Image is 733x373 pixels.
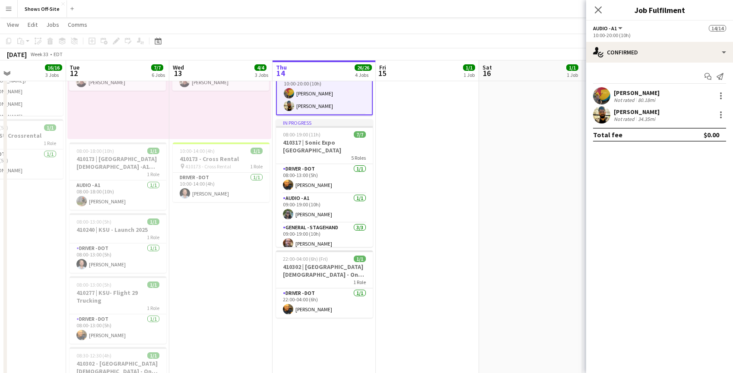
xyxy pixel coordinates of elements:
[351,155,366,161] span: 5 Roles
[567,72,578,78] div: 1 Job
[276,164,373,193] app-card-role: Driver - DOT1/108:00-13:00 (5h)[PERSON_NAME]
[44,140,56,146] span: 1 Role
[76,352,111,359] span: 08:30-12:30 (4h)
[593,25,617,32] span: Audio - A1
[7,50,27,59] div: [DATE]
[70,155,166,171] h3: 410173 | [GEOGRAPHIC_DATA][DEMOGRAPHIC_DATA] -A1 Prep Day
[70,314,166,344] app-card-role: Driver - DOT1/108:00-13:00 (5h)[PERSON_NAME]
[276,72,373,115] app-card-role: Audio - A12/210:00-20:00 (10h)[PERSON_NAME][PERSON_NAME]
[593,130,622,139] div: Total fee
[709,25,726,32] span: 14/14
[481,68,492,78] span: 16
[586,4,733,16] h3: Job Fulfilment
[152,72,165,78] div: 6 Jobs
[3,19,22,30] a: View
[276,250,373,318] app-job-card: 22:00-04:00 (6h) (Fri)1/1410302 | [GEOGRAPHIC_DATA][DEMOGRAPHIC_DATA] - One Race Event1 RoleDrive...
[276,139,373,154] h3: 410317 | Sonic Expo [GEOGRAPHIC_DATA]
[463,72,475,78] div: 1 Job
[255,72,268,78] div: 3 Jobs
[54,51,63,57] div: EDT
[250,163,263,170] span: 1 Role
[378,68,386,78] span: 15
[70,63,79,71] span: Tue
[276,119,373,247] app-job-card: In progress08:00-19:00 (11h)7/7410317 | Sonic Expo [GEOGRAPHIC_DATA]5 RolesDriver - DOT1/108:00-1...
[147,148,159,154] span: 1/1
[70,289,166,304] h3: 410277 | KSU- Flight 29 Trucking
[275,68,287,78] span: 14
[185,163,231,170] span: 410173 - Cross Rental
[46,21,59,28] span: Jobs
[593,25,624,32] button: Audio - A1
[151,64,163,71] span: 7/7
[24,19,41,30] a: Edit
[28,21,38,28] span: Edit
[276,263,373,278] h3: 410302 | [GEOGRAPHIC_DATA][DEMOGRAPHIC_DATA] - One Race Event
[147,234,159,240] span: 1 Role
[353,279,366,285] span: 1 Role
[76,148,114,154] span: 08:00-18:00 (10h)
[283,131,320,138] span: 08:00-19:00 (11h)
[276,119,373,126] div: In progress
[70,226,166,234] h3: 410240 | KSU - Launch 2025
[43,19,63,30] a: Jobs
[704,130,719,139] div: $0.00
[173,155,270,163] h3: 410173 - Cross Rental
[147,281,159,288] span: 1/1
[173,173,270,202] app-card-role: Driver - DOT1/110:00-14:00 (4h)[PERSON_NAME]
[636,97,657,103] div: 80.18mi
[354,131,366,138] span: 7/7
[18,0,67,17] button: Shows Off-Site
[70,243,166,273] app-card-role: Driver - DOT1/108:00-13:00 (5h)[PERSON_NAME]
[593,32,726,38] div: 10:00-20:00 (10h)
[354,256,366,262] span: 1/1
[463,64,475,71] span: 1/1
[379,63,386,71] span: Fri
[276,193,373,223] app-card-role: Audio - A11/109:00-19:00 (10h)[PERSON_NAME]
[636,116,657,122] div: 34.35mi
[355,72,371,78] div: 4 Jobs
[276,223,373,277] app-card-role: General - Stagehand3/309:00-19:00 (10h)[PERSON_NAME]
[586,42,733,63] div: Confirmed
[44,124,56,131] span: 1/1
[68,21,87,28] span: Comms
[68,68,79,78] span: 12
[251,148,263,154] span: 1/1
[76,218,111,225] span: 08:00-13:00 (5h)
[614,116,636,122] div: Not rated
[173,142,270,202] app-job-card: 10:00-14:00 (4h)1/1410173 - Cross Rental 410173 - Cross Rental1 RoleDriver - DOT1/110:00-14:00 (4...
[70,180,166,210] app-card-role: Audio - A11/108:00-18:00 (10h)[PERSON_NAME]
[180,148,215,154] span: 10:00-14:00 (4h)
[29,51,50,57] span: Week 33
[147,171,159,177] span: 1 Role
[45,72,62,78] div: 3 Jobs
[355,64,372,71] span: 26/26
[614,89,660,97] div: [PERSON_NAME]
[147,352,159,359] span: 1/1
[45,64,62,71] span: 16/16
[147,218,159,225] span: 1/1
[70,142,166,210] app-job-card: 08:00-18:00 (10h)1/1410173 | [GEOGRAPHIC_DATA][DEMOGRAPHIC_DATA] -A1 Prep Day1 RoleAudio - A11/10...
[171,68,184,78] span: 13
[566,64,578,71] span: 1/1
[147,305,159,311] span: 1 Role
[276,63,287,71] span: Thu
[173,63,184,71] span: Wed
[76,281,111,288] span: 08:00-13:00 (5h)
[614,97,636,103] div: Not rated
[283,256,328,262] span: 22:00-04:00 (6h) (Fri)
[482,63,492,71] span: Sat
[64,19,91,30] a: Comms
[7,21,19,28] span: View
[276,288,373,318] app-card-role: Driver - DOT1/122:00-04:00 (6h)[PERSON_NAME]
[70,276,166,344] app-job-card: 08:00-13:00 (5h)1/1410277 | KSU- Flight 29 Trucking1 RoleDriver - DOT1/108:00-13:00 (5h)[PERSON_N...
[254,64,267,71] span: 4/4
[614,108,660,116] div: [PERSON_NAME]
[584,68,596,78] span: 17
[70,213,166,273] app-job-card: 08:00-13:00 (5h)1/1410240 | KSU - Launch 20251 RoleDriver - DOT1/108:00-13:00 (5h)[PERSON_NAME]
